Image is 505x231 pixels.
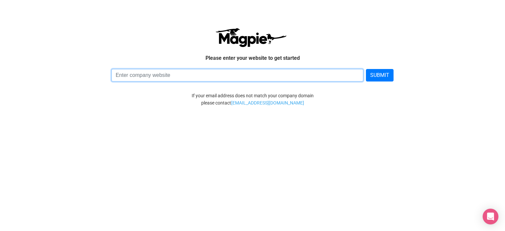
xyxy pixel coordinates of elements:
div: please contact [63,99,442,106]
a: [EMAIL_ADDRESS][DOMAIN_NAME] [231,99,304,106]
p: Please enter your website to get started [68,54,437,62]
img: logo-ab69f6fb50320c5b225c76a69d11143b.png [214,28,288,47]
div: If your email address does not match your company domain [63,92,442,99]
div: Open Intercom Messenger [483,209,498,224]
input: Enter company website [111,69,364,81]
button: SUBMIT [366,69,394,81]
